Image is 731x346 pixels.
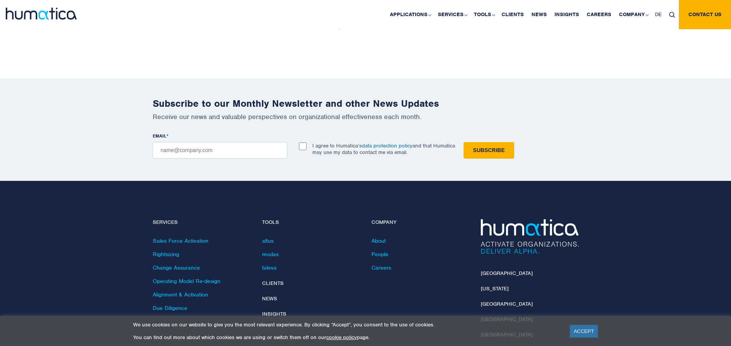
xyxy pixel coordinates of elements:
a: Alignment & Activation [153,291,208,298]
a: Change Assurance [153,264,200,271]
p: I agree to Humatica’s and that Humatica may use my data to contact me via email. [312,142,455,156]
a: [GEOGRAPHIC_DATA] [481,301,533,307]
p: We use cookies on our website to give you the most relevant experience. By clicking “Accept”, you... [133,321,560,328]
span: EMAIL [153,133,167,139]
a: [GEOGRAPHIC_DATA] [481,270,533,276]
input: name@company.com [153,142,287,159]
a: Careers [371,264,391,271]
h4: Tools [262,219,360,226]
a: cookie policy [326,334,357,341]
img: Humatica [481,219,579,254]
a: [US_STATE] [481,285,508,292]
a: Clients [262,280,284,286]
a: Due Diligence [153,305,187,311]
input: Subscribe [464,142,514,159]
a: People [371,251,388,258]
a: Insights [262,311,286,317]
a: taleva [262,264,277,271]
input: I agree to Humatica’sdata protection policyand that Humatica may use my data to contact me via em... [299,142,307,150]
span: DE [655,11,662,18]
a: ACCEPT [570,325,598,338]
h4: Company [371,219,469,226]
img: search_icon [669,12,675,18]
h4: Services [153,219,251,226]
a: Sales Force Activation [153,237,208,244]
a: About [371,237,386,244]
a: Rightsizing [153,251,179,258]
p: You can find out more about which cookies we are using or switch them off on our page. [133,334,560,341]
p: Receive our news and valuable perspectives on organizational effectiveness each month. [153,113,579,121]
a: data protection policy [362,142,413,149]
a: Operating Model Re-design [153,278,220,285]
a: altus [262,237,274,244]
a: modas [262,251,279,258]
h2: Subscribe to our Monthly Newsletter and other News Updates [153,98,579,109]
a: News [262,295,277,302]
img: logo [6,8,77,20]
